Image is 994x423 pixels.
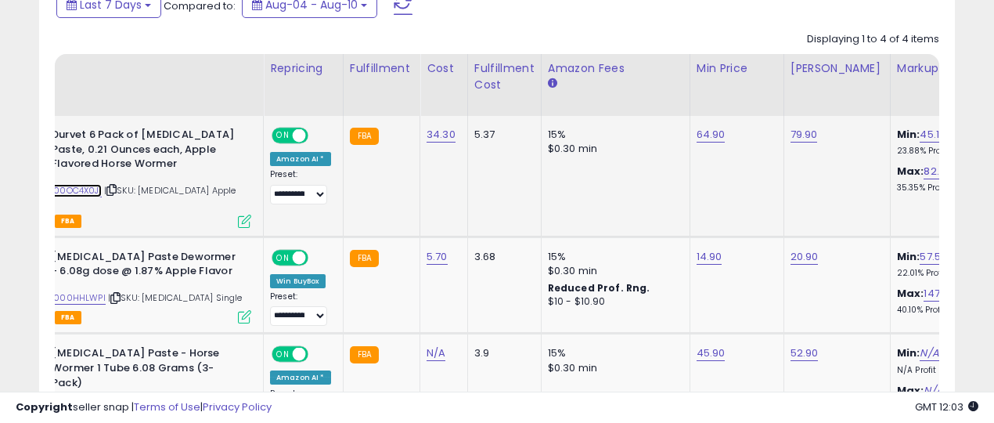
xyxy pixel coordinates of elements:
[697,127,726,143] a: 64.90
[270,291,331,327] div: Preset:
[55,311,81,324] span: FBA
[920,249,948,265] a: 57.54
[791,127,818,143] a: 79.90
[791,345,819,361] a: 52.90
[474,250,529,264] div: 3.68
[16,400,272,415] div: seller snap | |
[897,345,920,360] b: Min:
[427,60,461,77] div: Cost
[548,281,650,295] b: Reduced Prof. Rng.
[306,348,331,361] span: OFF
[548,361,678,375] div: $0.30 min
[548,250,678,264] div: 15%
[924,286,955,302] a: 147.02
[427,127,456,143] a: 34.30
[920,345,938,361] a: N/A
[697,60,777,77] div: Min Price
[548,295,678,309] div: $10 - $10.90
[548,128,678,142] div: 15%
[548,142,678,156] div: $0.30 min
[270,274,326,288] div: Win BuyBox
[270,169,331,204] div: Preset:
[548,60,683,77] div: Amazon Fees
[270,371,331,385] div: Amazon AI *
[350,60,413,77] div: Fulfillment
[270,152,331,166] div: Amazon AI *
[697,249,722,265] a: 14.90
[306,129,331,143] span: OFF
[350,346,379,363] small: FBA
[52,250,242,283] b: [MEDICAL_DATA] Paste Dewormer - 6.08g dose @ 1.87% Apple Flavor
[49,184,102,197] a: B00OC4X0JI
[897,127,920,142] b: Min:
[548,77,557,91] small: Amazon Fees.
[548,346,678,360] div: 15%
[474,346,529,360] div: 3.9
[16,128,251,226] div: ASIN:
[16,184,236,208] span: | SKU: [MEDICAL_DATA] Apple 6pk
[52,346,242,394] b: [MEDICAL_DATA] Paste - Horse Wormer 1 Tube 6.08 Grams (3-Pack)
[273,251,293,264] span: ON
[807,32,939,47] div: Displaying 1 to 4 of 4 items
[427,249,448,265] a: 5.70
[16,399,73,414] strong: Copyright
[915,399,978,414] span: 2025-08-18 12:03 GMT
[474,60,535,93] div: Fulfillment Cost
[427,345,445,361] a: N/A
[16,250,251,323] div: ASIN:
[474,128,529,142] div: 5.37
[270,60,337,77] div: Repricing
[108,291,243,304] span: | SKU: [MEDICAL_DATA] Single
[203,399,272,414] a: Privacy Policy
[134,399,200,414] a: Terms of Use
[350,250,379,267] small: FBA
[306,251,331,264] span: OFF
[548,264,678,278] div: $0.30 min
[897,249,920,264] b: Min:
[791,249,819,265] a: 20.90
[350,128,379,145] small: FBA
[55,215,81,228] span: FBA
[273,129,293,143] span: ON
[697,345,726,361] a: 45.90
[273,348,293,361] span: ON
[52,128,242,175] b: Durvet 6 Pack of [MEDICAL_DATA] Paste, 0.21 Ounces each, Apple Flavored Horse Wormer
[897,164,924,179] b: Max:
[49,291,106,305] a: B000HHLWPI
[920,127,945,143] a: 45.17
[924,164,952,179] a: 82.35
[791,60,884,77] div: [PERSON_NAME]
[13,60,257,77] div: Title
[897,286,924,301] b: Max:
